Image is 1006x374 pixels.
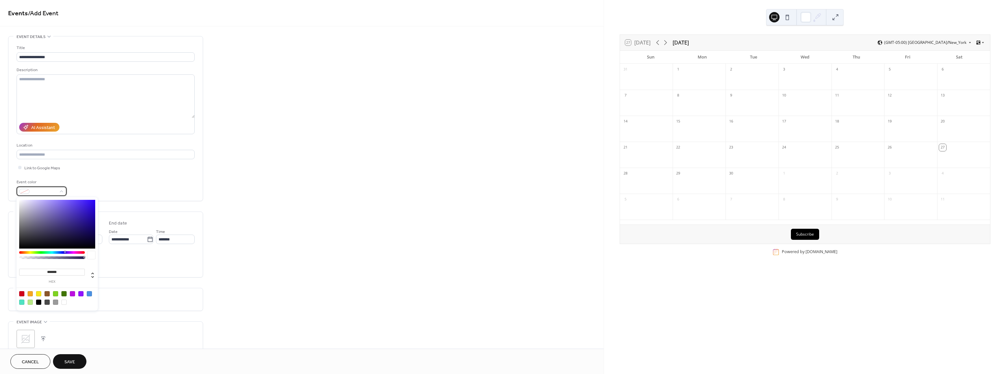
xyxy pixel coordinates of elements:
div: 9 [728,92,735,99]
span: Save [64,359,75,366]
div: 3 [780,66,788,73]
div: Title [17,45,193,51]
div: #BD10E0 [70,291,75,296]
div: 2 [728,66,735,73]
div: AI Assistant [31,124,55,131]
div: 3 [886,170,893,177]
div: ; [17,330,35,348]
div: #50E3C2 [19,300,24,305]
div: Event color [17,179,65,186]
span: Link to Google Maps [24,165,60,172]
div: #8B572A [45,291,50,296]
div: #7ED321 [53,291,58,296]
div: 20 [939,118,946,125]
div: Thu [831,51,882,64]
div: 5 [622,196,629,203]
div: Tue [728,51,779,64]
span: Date [109,228,118,235]
span: / Add Event [28,7,58,20]
div: 23 [728,144,735,151]
div: 7 [622,92,629,99]
div: 24 [780,144,788,151]
div: #417505 [61,291,67,296]
div: 19 [886,118,893,125]
div: 6 [939,66,946,73]
div: 8 [780,196,788,203]
div: 4 [939,170,946,177]
button: Subscribe [791,229,819,240]
div: End date [109,220,127,227]
span: Cancel [22,359,39,366]
div: #FFFFFF [61,300,67,305]
div: 1 [675,66,682,73]
div: 11 [939,196,946,203]
a: Events [8,7,28,20]
div: [DATE] [673,39,689,46]
div: 18 [833,118,841,125]
div: 17 [780,118,788,125]
div: 15 [675,118,682,125]
div: #F5A623 [28,291,33,296]
div: 21 [622,144,629,151]
div: Location [17,142,193,149]
button: Cancel [10,354,50,369]
button: AI Assistant [19,123,59,132]
div: 14 [622,118,629,125]
div: Fri [882,51,934,64]
div: 30 [728,170,735,177]
div: 8 [675,92,682,99]
div: 28 [622,170,629,177]
div: Mon [677,51,728,64]
div: Powered by [782,249,837,254]
div: 31 [622,66,629,73]
div: Sat [934,51,985,64]
span: Time [156,228,165,235]
div: 4 [833,66,841,73]
a: [DOMAIN_NAME] [806,249,837,254]
div: 7 [728,196,735,203]
div: 9 [833,196,841,203]
div: #9013FE [78,291,84,296]
div: 29 [675,170,682,177]
span: Event image [17,319,42,326]
div: #9B9B9B [53,300,58,305]
div: 10 [886,196,893,203]
div: 26 [886,144,893,151]
div: 10 [780,92,788,99]
label: hex [19,280,85,284]
div: #4A4A4A [45,300,50,305]
div: 2 [833,170,841,177]
div: #F8E71C [36,291,41,296]
div: 22 [675,144,682,151]
div: 5 [886,66,893,73]
div: Sun [625,51,677,64]
div: 27 [939,144,946,151]
div: 11 [833,92,841,99]
div: 6 [675,196,682,203]
div: #D0021B [19,291,24,296]
span: Event details [17,33,45,40]
div: #000000 [36,300,41,305]
div: 16 [728,118,735,125]
div: Description [17,67,193,73]
div: #B8E986 [28,300,33,305]
div: 25 [833,144,841,151]
button: Save [53,354,86,369]
div: 1 [780,170,788,177]
div: Wed [779,51,831,64]
div: #4A90E2 [87,291,92,296]
div: 13 [939,92,946,99]
div: 12 [886,92,893,99]
span: (GMT-05:00) [GEOGRAPHIC_DATA]/New_York [884,41,966,45]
